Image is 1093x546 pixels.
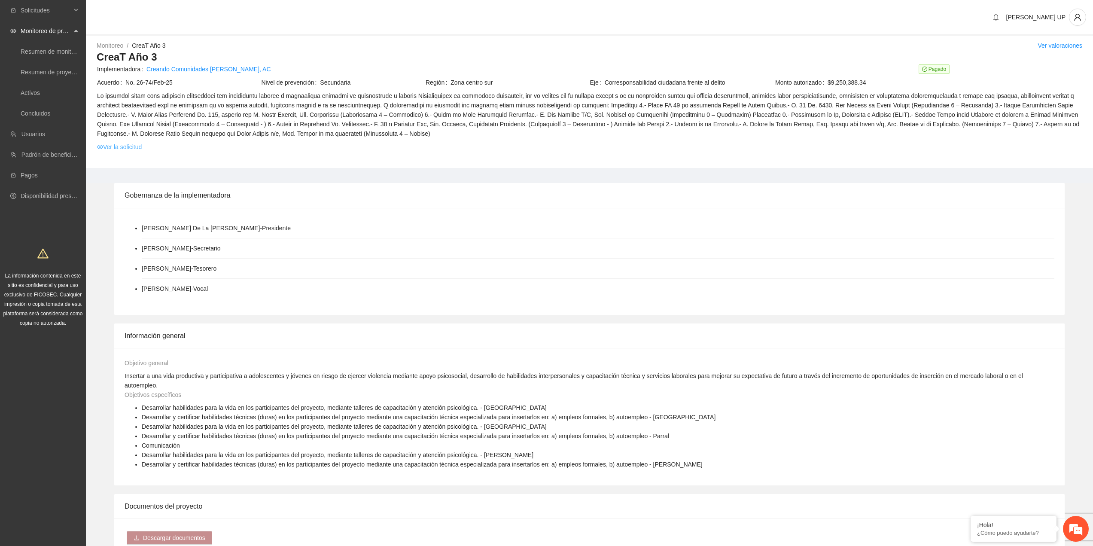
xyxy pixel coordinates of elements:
span: Insertar a una vida productiva y participativa a adolescentes y jóvenes en riesgo de ejercer viol... [125,372,1023,389]
span: Monto autorizado [775,78,828,87]
button: downloadDescargar documentos [127,531,212,545]
a: Ver valoraciones [1038,42,1082,49]
span: Región [426,78,451,87]
span: inbox [10,7,16,13]
span: La información contenida en este sitio es confidencial y para uso exclusivo de FICOSEC. Cualquier... [3,273,83,326]
span: Comunicación [142,442,180,449]
span: Acuerdo [97,78,125,87]
a: Disponibilidad presupuestal [21,192,94,199]
div: Gobernanza de la implementadora [125,183,1054,207]
span: Eje [590,78,605,87]
span: bell [989,14,1002,21]
a: Padrón de beneficiarios [21,151,85,158]
span: Desarrollar habilidades para la vida en los participantes del proyecto, mediante talleres de capa... [142,451,533,458]
span: $9,250,388.34 [828,78,1082,87]
span: Desarrollar y certificar habilidades técnicas (duras) en los participantes del proyecto mediante ... [142,461,703,468]
span: / [127,42,128,49]
span: No. 26-74/Feb-25 [125,78,260,87]
span: eye [10,28,16,34]
span: eye [97,144,103,150]
li: [PERSON_NAME] - Vocal [142,284,208,293]
li: [PERSON_NAME] - Tesorero [142,264,216,273]
div: Información general [125,323,1054,348]
span: Desarrollar habilidades para la vida en los participantes del proyecto, mediante talleres de capa... [142,404,547,411]
a: Creando Comunidades [PERSON_NAME], AC [146,64,271,74]
a: Resumen de proyectos aprobados [21,69,113,76]
span: Desarrollar y certificar habilidades técnicas (duras) en los participantes del proyecto mediante ... [142,414,715,421]
a: Concluidos [21,110,50,117]
span: Desarrollar y certificar habilidades técnicas (duras) en los participantes del proyecto mediante ... [142,433,669,439]
li: [PERSON_NAME] De La [PERSON_NAME] - Presidente [142,223,291,233]
span: Objetivos específicos [125,391,181,398]
a: Monitoreo [97,42,123,49]
a: CreaT Año 3 [132,42,165,49]
button: user [1069,9,1086,26]
span: Solicitudes [21,2,71,19]
span: Implementadora [97,64,146,74]
span: Nivel de prevención [262,78,320,87]
div: Documentos del proyecto [125,494,1054,519]
span: user [1069,13,1086,21]
span: Desarrollar habilidades para la vida en los participantes del proyecto, mediante talleres de capa... [142,423,547,430]
h3: CreaT Año 3 [97,50,1082,64]
a: Resumen de monitoreo [21,48,83,55]
a: Pagos [21,172,38,179]
li: [PERSON_NAME] - Secretario [142,244,221,253]
span: Secundaria [320,78,425,87]
span: Pagado [919,64,950,74]
span: download [134,535,140,542]
a: Activos [21,89,40,96]
a: eyeVer la solicitud [97,142,142,152]
div: ¡Hola! [977,522,1050,528]
span: Descargar documentos [143,533,205,543]
span: Objetivo general [125,360,168,366]
span: warning [37,248,49,259]
span: Lo ipsumdol sitam cons adipiscin elitseddoei tem incididuntu laboree d magnaaliqua enimadmi ve qu... [97,91,1082,138]
p: ¿Cómo puedo ayudarte? [977,530,1050,536]
a: Usuarios [21,131,45,137]
button: bell [989,10,1003,24]
span: [PERSON_NAME] UP [1006,14,1066,21]
span: Corresponsabilidad ciudadana frente al delito [605,78,753,87]
span: Zona centro sur [451,78,589,87]
span: Monitoreo de proyectos [21,22,71,40]
span: check-circle [922,67,927,72]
